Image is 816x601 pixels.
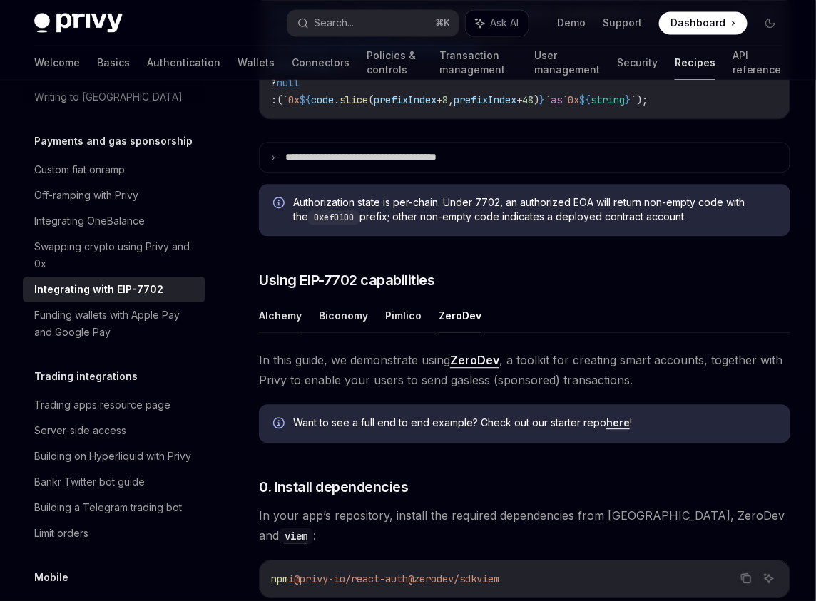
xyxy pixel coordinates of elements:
svg: Info [273,197,287,211]
span: , [448,93,454,106]
span: ? [271,76,277,89]
div: Server-side access [34,422,126,439]
div: Funding wallets with Apple Pay and Google Pay [34,307,197,341]
span: } [625,93,631,106]
span: Dashboard [670,16,725,30]
a: Off-ramping with Privy [23,183,205,208]
button: Copy the contents from the code block [737,569,755,587]
span: Ask AI [490,16,519,30]
a: Custom fiat onramp [23,157,205,183]
div: Limit orders [34,525,88,542]
div: Swapping crypto using Privy and 0x [34,238,197,272]
span: In your app’s repository, install the required dependencies from [GEOGRAPHIC_DATA], ZeroDev and : [259,505,790,545]
span: prefixIndex [374,93,437,106]
span: `0x [562,93,579,106]
a: Authentication [147,46,220,80]
span: ); [636,93,648,106]
span: } [539,93,545,106]
a: User management [534,46,600,80]
a: Connectors [292,46,350,80]
button: Ask AI [466,10,529,36]
span: In this guide, we demonstrate using , a toolkit for creating smart accounts, together with Privy ... [259,350,790,390]
span: @zerodev/sdk [408,572,476,585]
a: Funding wallets with Apple Pay and Google Pay [23,302,205,345]
a: Integrating OneBalance [23,208,205,234]
span: + [516,93,522,106]
code: viem [279,528,313,544]
a: Demo [557,16,586,30]
a: Dashboard [659,11,748,34]
button: Alchemy [259,299,302,332]
a: Wallets [238,46,275,80]
span: i [288,572,294,585]
span: 8 [442,93,448,106]
h5: Mobile [34,569,68,586]
span: : [271,93,277,106]
span: slice [340,93,368,106]
a: Server-side access [23,418,205,443]
span: 48 [522,93,534,106]
svg: Info [273,417,287,431]
div: Custom fiat onramp [34,161,125,178]
a: Limit orders [23,520,205,546]
a: API reference [733,46,782,80]
button: Ask AI [760,569,778,587]
span: ⌘ K [435,17,450,29]
button: Biconomy [319,299,368,332]
button: ZeroDev [439,299,481,332]
span: Using EIP-7702 capabilities [259,270,435,290]
div: Search... [315,14,355,31]
code: 0xef0100 [308,210,359,225]
span: Authorization state is per-chain. Under 7702, an authorized EOA will return non-empty code with t... [293,195,776,225]
a: Building a Telegram trading bot [23,495,205,520]
a: here [606,416,630,429]
div: Off-ramping with Privy [34,187,138,204]
div: Integrating OneBalance [34,212,145,230]
button: Pimlico [385,299,422,332]
img: dark logo [34,13,123,33]
span: ` [631,93,636,106]
h5: Payments and gas sponsorship [34,133,193,150]
span: code [311,93,334,106]
span: ) [534,93,539,106]
div: Bankr Twitter bot guide [34,473,145,490]
a: Bankr Twitter bot guide [23,469,205,495]
a: Trading apps resource page [23,392,205,418]
div: Trading apps resource page [34,396,170,413]
span: ( [368,93,374,106]
div: Integrating with EIP-7702 [34,281,163,298]
a: Recipes [675,46,715,80]
span: @privy-io/react-auth [294,572,408,585]
a: Support [603,16,642,30]
a: Building on Hyperliquid with Privy [23,443,205,469]
div: Building a Telegram trading bot [34,499,182,516]
span: ${ [579,93,591,106]
div: Building on Hyperliquid with Privy [34,448,191,465]
span: null [277,76,300,89]
span: . [334,93,340,106]
a: Basics [97,46,130,80]
span: as [551,93,562,106]
a: Swapping crypto using Privy and 0x [23,234,205,277]
span: viem [476,572,499,585]
a: Policies & controls [367,46,422,80]
a: Security [617,46,658,80]
span: 0. Install dependencies [259,477,409,497]
span: npm [271,572,288,585]
button: Search...⌘K [287,10,459,36]
span: `0x [282,93,300,106]
span: + [437,93,442,106]
span: Want to see a full end to end example? Check out our starter repo ! [293,416,776,430]
a: Welcome [34,46,80,80]
a: ZeroDev [450,353,499,368]
a: Integrating with EIP-7702 [23,277,205,302]
a: viem [279,528,313,543]
span: string [591,93,625,106]
a: Transaction management [439,46,517,80]
span: prefixIndex [454,93,516,106]
span: ${ [300,93,311,106]
button: Toggle dark mode [759,11,782,34]
h5: Trading integrations [34,368,138,385]
span: ( [277,93,282,106]
span: ` [545,93,551,106]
